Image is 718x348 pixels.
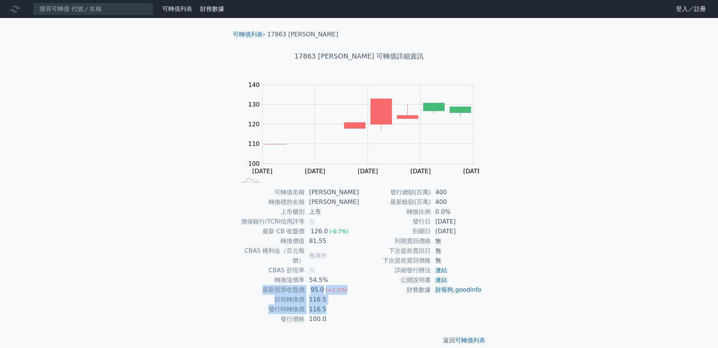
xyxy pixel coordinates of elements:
[431,197,482,207] td: 400
[248,140,260,147] tspan: 110
[236,246,305,265] td: CBAS 權利金（百元報價）
[309,252,327,259] span: 無承作
[248,81,260,88] tspan: 140
[236,197,305,207] td: 轉換標的名稱
[329,228,349,234] span: (-0.7%)
[359,207,431,217] td: 轉換比例
[252,168,273,175] tspan: [DATE]
[431,256,482,265] td: 無
[305,314,359,324] td: 100.0
[236,314,305,324] td: 發行價格
[200,5,224,12] a: 財務數據
[670,3,712,15] a: 登入／註冊
[305,197,359,207] td: [PERSON_NAME]
[435,276,447,283] a: 連結
[227,336,491,345] p: 返回
[359,187,431,197] td: 發行總額(百萬)
[435,286,453,293] a: 財報狗
[236,187,305,197] td: 可轉債名稱
[309,226,329,236] div: 126.0
[236,217,305,226] td: 擔保銀行/TCRI信用評等
[309,218,315,225] span: 無
[305,295,359,304] td: 116.5
[305,168,325,175] tspan: [DATE]
[236,285,305,295] td: 最新股票收盤價
[244,81,485,175] g: Chart
[431,207,482,217] td: 0.0%
[236,265,305,275] td: CBAS 折現率
[359,217,431,226] td: 發行日
[236,207,305,217] td: 上市櫃別
[359,265,431,275] td: 詳細發行辦法
[431,236,482,246] td: 無
[248,101,260,108] tspan: 130
[33,3,153,15] input: 搜尋可轉債 代號／名稱
[359,226,431,236] td: 到期日
[359,256,431,265] td: 下次提前賣回價格
[431,187,482,197] td: 400
[305,187,359,197] td: [PERSON_NAME]
[248,160,260,167] tspan: 100
[309,267,315,274] span: 無
[680,312,718,348] iframe: Chat Widget
[431,246,482,256] td: 無
[431,285,482,295] td: ,
[233,30,265,39] li: ›
[236,275,305,285] td: 轉換溢價率
[305,236,359,246] td: 81.55
[359,285,431,295] td: 財務數據
[267,30,338,39] li: 17863 [PERSON_NAME]
[236,304,305,314] td: 發行時轉換價
[326,287,347,293] span: (+2.2%)
[359,246,431,256] td: 下次提前賣回日
[359,236,431,246] td: 到期賣回價格
[680,312,718,348] div: 聊天小工具
[248,121,260,128] tspan: 120
[410,168,431,175] tspan: [DATE]
[305,304,359,314] td: 116.5
[305,275,359,285] td: 54.5%
[359,275,431,285] td: 公開說明書
[309,285,326,295] div: 95.0
[435,267,447,274] a: 連結
[455,286,481,293] a: goodinfo
[236,236,305,246] td: 轉換價值
[359,197,431,207] td: 最新餘額(百萬)
[455,337,485,344] a: 可轉債列表
[233,31,263,38] a: 可轉債列表
[236,295,305,304] td: 目前轉換價
[305,207,359,217] td: 上市
[463,168,484,175] tspan: [DATE]
[431,226,482,236] td: [DATE]
[358,168,378,175] tspan: [DATE]
[265,99,471,144] g: Series
[431,217,482,226] td: [DATE]
[236,226,305,236] td: 最新 CB 收盤價
[227,51,491,61] h1: 17863 [PERSON_NAME] 可轉債詳細資訊
[162,5,192,12] a: 可轉債列表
